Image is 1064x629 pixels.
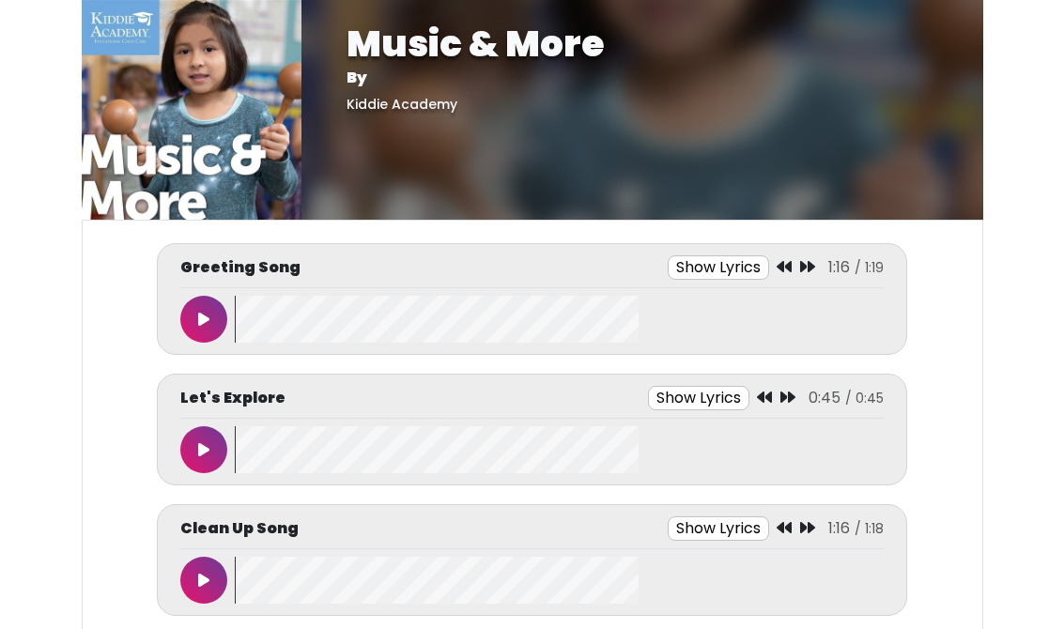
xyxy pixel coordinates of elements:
button: Show Lyrics [668,516,769,541]
h5: Kiddie Academy [347,97,938,113]
p: By [347,67,938,89]
button: Show Lyrics [668,255,769,280]
span: / 0:45 [845,389,884,407]
button: Show Lyrics [648,386,749,410]
p: Let's Explore [180,387,285,409]
p: Greeting Song [180,256,301,279]
p: Clean Up Song [180,517,299,540]
span: / 1:18 [855,519,884,538]
span: 0:45 [809,387,840,408]
span: / 1:19 [855,258,884,277]
span: 1:16 [828,256,850,278]
h1: Music & More [347,23,938,67]
span: 1:16 [828,517,850,539]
